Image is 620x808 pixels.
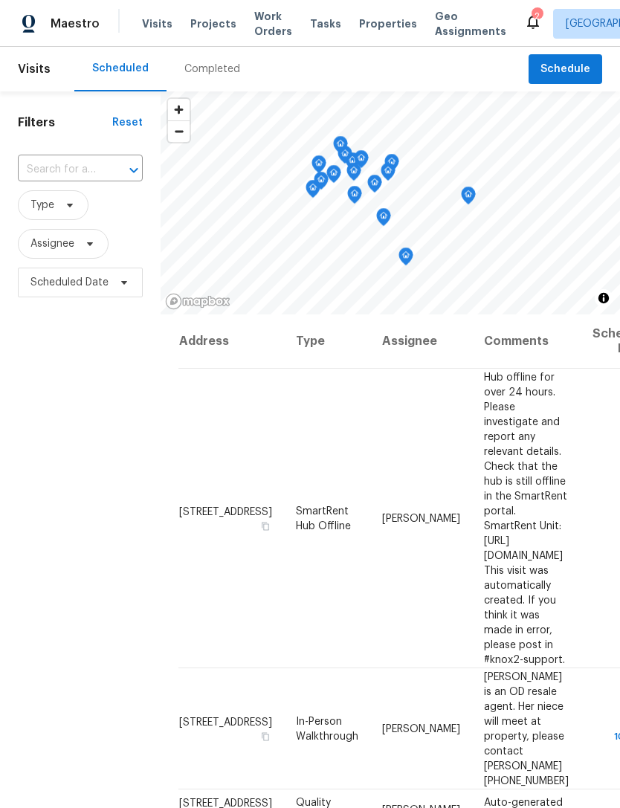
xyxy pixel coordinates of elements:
[184,62,240,77] div: Completed
[311,155,326,178] div: Map marker
[190,16,236,31] span: Projects
[254,9,292,39] span: Work Orders
[384,154,399,177] div: Map marker
[599,290,608,306] span: Toggle attribution
[359,16,417,31] span: Properties
[595,289,613,307] button: Toggle attribution
[296,716,358,741] span: In-Person Walkthrough
[142,16,172,31] span: Visits
[333,136,348,159] div: Map marker
[472,314,581,369] th: Comments
[532,9,542,24] div: 2
[165,293,230,310] a: Mapbox homepage
[398,248,413,271] div: Map marker
[461,187,476,210] div: Map marker
[168,99,190,120] button: Zoom in
[376,208,391,231] div: Map marker
[30,198,54,213] span: Type
[370,314,472,369] th: Assignee
[382,513,460,523] span: [PERSON_NAME]
[296,505,351,531] span: SmartRent Hub Offline
[529,54,602,85] button: Schedule
[354,150,369,173] div: Map marker
[435,9,506,39] span: Geo Assignments
[540,60,590,79] span: Schedule
[381,163,395,186] div: Map marker
[18,158,101,181] input: Search for an address...
[18,53,51,85] span: Visits
[367,175,382,198] div: Map marker
[326,165,341,188] div: Map marker
[314,172,329,195] div: Map marker
[51,16,100,31] span: Maestro
[179,506,272,517] span: [STREET_ADDRESS]
[259,729,272,743] button: Copy Address
[178,314,284,369] th: Address
[259,519,272,532] button: Copy Address
[123,160,144,181] button: Open
[310,19,341,29] span: Tasks
[284,314,370,369] th: Type
[168,120,190,142] button: Zoom out
[382,723,460,734] span: [PERSON_NAME]
[346,163,361,186] div: Map marker
[168,121,190,142] span: Zoom out
[92,61,149,76] div: Scheduled
[484,372,567,665] span: Hub offline for over 24 hours. Please investigate and report any relevant details. Check that the...
[179,717,272,727] span: [STREET_ADDRESS]
[30,236,74,251] span: Assignee
[112,115,143,130] div: Reset
[484,671,569,786] span: [PERSON_NAME] is an OD resale agent. Her niece will meet at property, please contact [PERSON_NAME...
[306,180,320,203] div: Map marker
[30,275,109,290] span: Scheduled Date
[347,186,362,209] div: Map marker
[345,152,360,175] div: Map marker
[18,115,112,130] h1: Filters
